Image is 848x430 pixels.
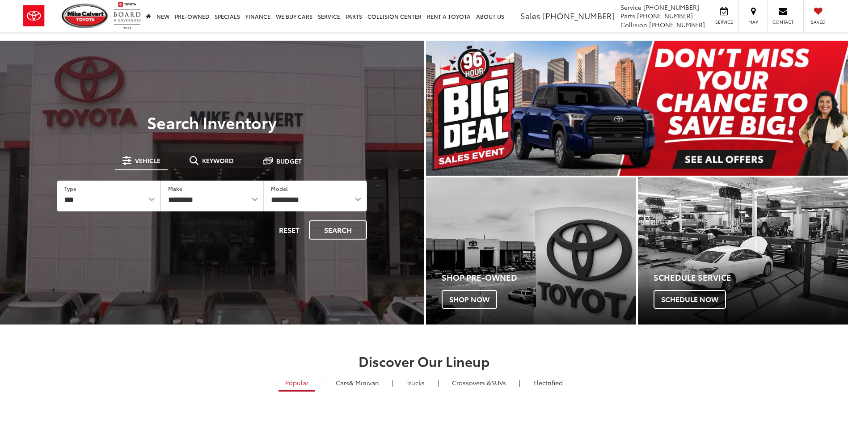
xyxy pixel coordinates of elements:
span: [PHONE_NUMBER] [649,20,705,29]
div: Toyota [426,177,636,325]
span: [PHONE_NUMBER] [637,11,693,20]
li: | [517,378,523,387]
a: Schedule Service Schedule Now [638,177,848,325]
a: Shop Pre-Owned Shop Now [426,177,636,325]
h4: Schedule Service [654,273,848,282]
span: [PHONE_NUMBER] [543,10,614,21]
a: Cars [329,375,386,390]
span: Service [714,19,734,25]
span: Sales [520,10,540,21]
span: Schedule Now [654,290,726,309]
img: Mike Calvert Toyota [62,4,109,28]
span: [PHONE_NUMBER] [643,3,699,12]
span: Keyword [202,157,234,164]
button: Reset [271,220,307,240]
label: Make [168,185,182,192]
span: Service [620,3,641,12]
a: Popular [278,375,315,392]
label: Type [64,185,76,192]
div: Toyota [638,177,848,325]
h2: Discover Our Lineup [109,354,739,368]
h4: Shop Pre-Owned [442,273,636,282]
span: Map [743,19,763,25]
span: & Minivan [349,378,379,387]
li: | [435,378,441,387]
span: Shop Now [442,290,497,309]
a: Electrified [527,375,570,390]
a: SUVs [445,375,513,390]
span: Crossovers & [452,378,491,387]
li: | [319,378,325,387]
button: Search [309,220,367,240]
h3: Search Inventory [38,113,387,131]
span: Vehicle [135,157,160,164]
li: | [390,378,396,387]
span: Collision [620,20,647,29]
a: Trucks [400,375,431,390]
span: Saved [808,19,828,25]
label: Model [271,185,288,192]
span: Budget [276,158,302,164]
span: Contact [772,19,793,25]
span: Parts [620,11,635,20]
